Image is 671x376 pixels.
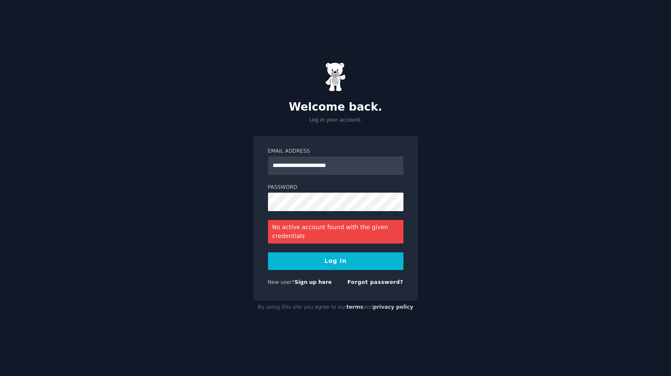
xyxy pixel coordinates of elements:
[268,252,403,270] button: Log In
[325,62,346,92] img: Gummy Bear
[268,220,403,244] div: No active account found with the given credentials
[253,117,418,124] p: Log in your account.
[253,101,418,114] h2: Welcome back.
[347,279,403,285] a: Forgot password?
[346,304,363,310] a: terms
[268,184,403,191] label: Password
[373,304,414,310] a: privacy policy
[253,301,418,314] div: By using this site you agree to our and
[268,148,403,155] label: Email Address
[294,279,332,285] a: Sign up here
[268,279,295,285] span: New user?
